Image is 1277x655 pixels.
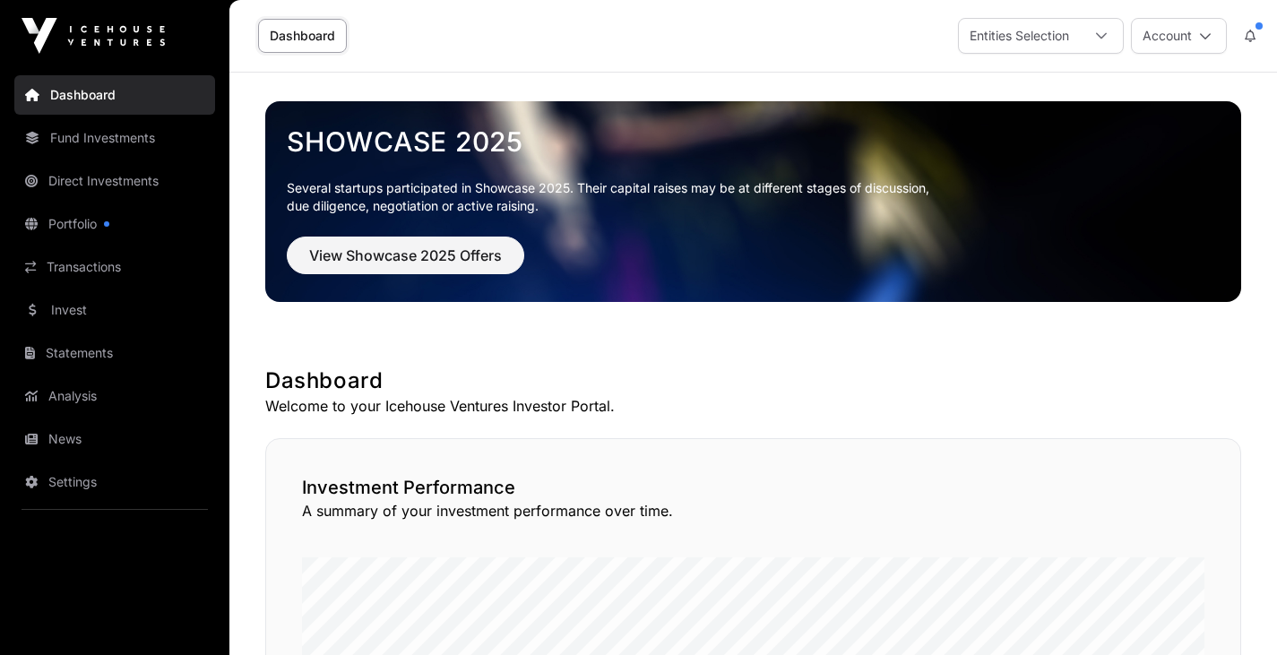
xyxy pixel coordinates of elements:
[959,19,1080,53] div: Entities Selection
[287,179,1220,215] p: Several startups participated in Showcase 2025. Their capital raises may be at different stages o...
[14,118,215,158] a: Fund Investments
[14,419,215,459] a: News
[14,333,215,373] a: Statements
[258,19,347,53] a: Dashboard
[22,18,165,54] img: Icehouse Ventures Logo
[1187,569,1277,655] iframe: Chat Widget
[14,376,215,416] a: Analysis
[14,290,215,330] a: Invest
[287,254,524,272] a: View Showcase 2025 Offers
[14,247,215,287] a: Transactions
[1131,18,1227,54] button: Account
[302,475,1204,500] h2: Investment Performance
[265,101,1241,302] img: Showcase 2025
[302,500,1204,521] p: A summary of your investment performance over time.
[309,245,502,266] span: View Showcase 2025 Offers
[14,462,215,502] a: Settings
[14,204,215,244] a: Portfolio
[265,366,1241,395] h1: Dashboard
[14,75,215,115] a: Dashboard
[14,161,215,201] a: Direct Investments
[287,125,1220,158] a: Showcase 2025
[265,395,1241,417] p: Welcome to your Icehouse Ventures Investor Portal.
[287,237,524,274] button: View Showcase 2025 Offers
